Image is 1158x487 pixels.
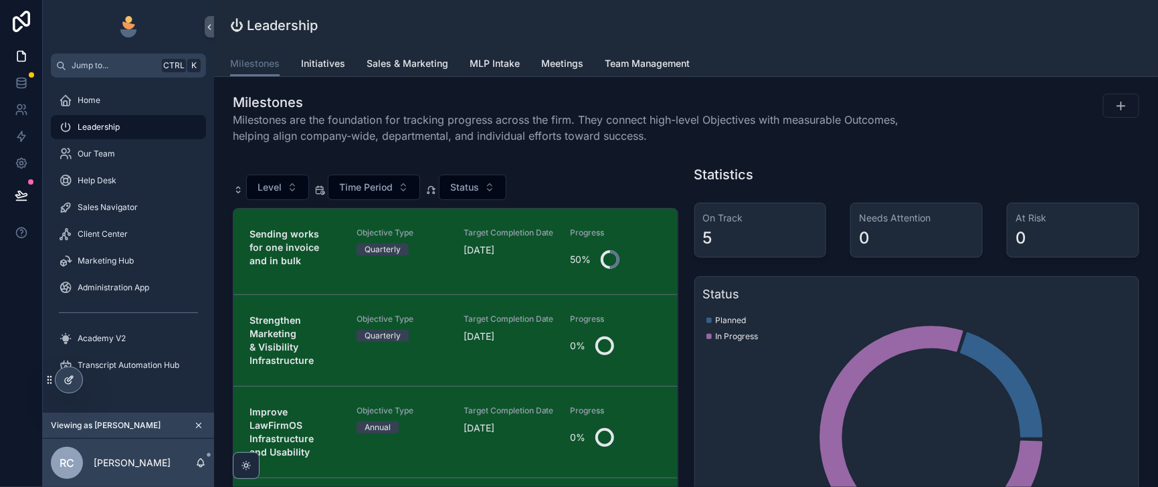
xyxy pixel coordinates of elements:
a: Strengthen Marketing & Visibility InfrastructureObjective TypeQuarterlyTarget Completion Date[DAT... [233,295,678,387]
span: Academy V2 [78,333,126,344]
span: Jump to... [72,60,157,71]
a: Sales Navigator [51,195,206,219]
button: Select Button [246,175,309,200]
a: Help Desk [51,169,206,193]
strong: Strengthen Marketing & Visibility Infrastructure [250,314,314,366]
a: Administration App [51,276,206,300]
span: Administration App [78,282,149,293]
span: Home [78,95,100,106]
span: Client Center [78,229,128,239]
span: Transcript Automation Hub [78,360,179,371]
h3: At Risk [1016,211,1131,225]
h3: Status [703,285,1131,304]
a: Our Team [51,142,206,166]
span: Target Completion Date [464,227,555,238]
span: Time Period [339,181,393,194]
div: 0 [1016,227,1026,249]
div: 5 [703,227,712,249]
a: Initiatives [301,52,345,78]
span: Target Completion Date [464,314,555,324]
button: Select Button [328,175,420,200]
h1: ⏻ Leadership [230,16,318,35]
span: Progress [571,227,662,238]
h1: Statistics [694,165,754,184]
span: Milestones [230,57,280,70]
span: Marketing Hub [78,256,134,266]
span: Sales & Marketing [367,57,448,70]
span: In Progress [716,331,759,342]
div: scrollable content [43,78,214,397]
span: Meetings [541,57,583,70]
span: Progress [571,314,662,324]
strong: Improve LawFirmOS Infrastructure and Usability [250,406,316,458]
div: 50% [571,246,591,273]
span: Ctrl [162,59,186,72]
p: [DATE] [464,421,494,435]
h1: Milestones [233,93,906,112]
span: K [189,60,199,71]
p: [PERSON_NAME] [94,456,171,470]
div: 0% [571,424,586,451]
h3: Needs Attention [859,211,974,225]
p: [DATE] [464,243,494,257]
span: Leadership [78,122,120,132]
button: Select Button [439,175,506,200]
span: Progress [571,405,662,416]
div: Quarterly [365,243,401,256]
a: Transcript Automation Hub [51,353,206,377]
span: Status [450,181,479,194]
a: Meetings [541,52,583,78]
strong: Sending works for one invoice and in bulk [250,228,322,266]
span: MLP Intake [470,57,520,70]
span: RC [60,455,74,471]
div: Annual [365,421,391,433]
span: Planned [716,315,747,326]
span: Objective Type [357,227,448,238]
span: Milestones are the foundation for tracking progress across the firm. They connect high-level Obje... [233,112,906,144]
div: 0% [571,332,586,359]
span: Sales Navigator [78,202,138,213]
span: Viewing as [PERSON_NAME] [51,420,161,431]
a: Client Center [51,222,206,246]
img: App logo [118,16,139,37]
div: 0 [859,227,870,249]
a: Milestones [230,52,280,77]
a: Marketing Hub [51,249,206,273]
span: Objective Type [357,405,448,416]
span: Our Team [78,149,115,159]
a: Improve LawFirmOS Infrastructure and UsabilityObjective TypeAnnualTarget Completion Date[DATE]Pro... [233,387,678,478]
span: Help Desk [78,175,116,186]
a: Home [51,88,206,112]
a: Leadership [51,115,206,139]
span: Objective Type [357,314,448,324]
a: Academy V2 [51,326,206,351]
span: Team Management [605,57,690,70]
button: Jump to...CtrlK [51,54,206,78]
a: Sending works for one invoice and in bulkObjective TypeQuarterlyTarget Completion Date[DATE]Progr... [233,209,678,295]
div: Quarterly [365,330,401,342]
a: MLP Intake [470,52,520,78]
a: Team Management [605,52,690,78]
a: Sales & Marketing [367,52,448,78]
span: Initiatives [301,57,345,70]
span: Target Completion Date [464,405,555,416]
span: Level [258,181,282,194]
h3: On Track [703,211,818,225]
p: [DATE] [464,330,494,343]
